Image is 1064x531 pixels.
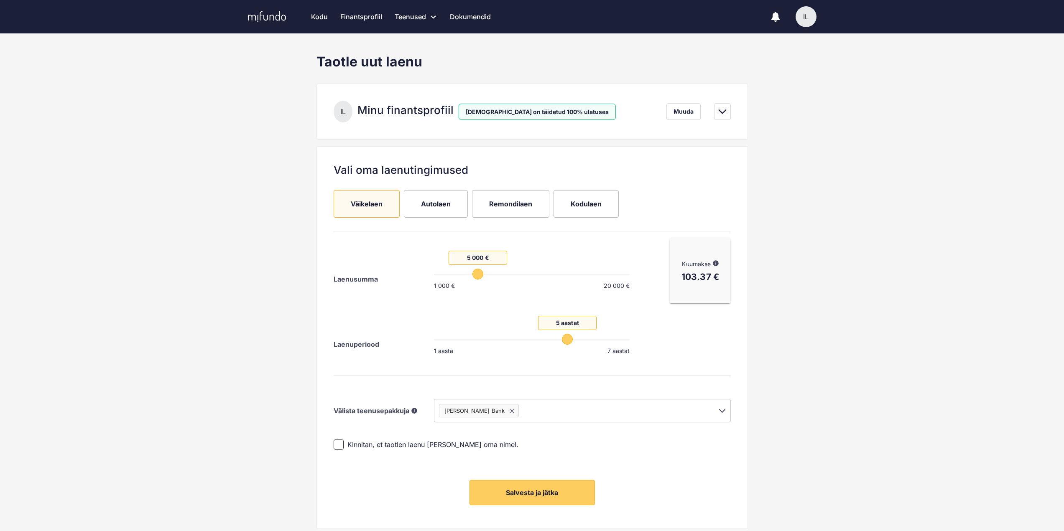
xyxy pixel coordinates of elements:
[449,254,507,262] span: 5 000 €
[796,6,816,27] button: IL
[434,282,455,290] div: 1 000 €
[439,407,510,415] span: [PERSON_NAME] Bank
[469,480,595,505] button: Salvesta ja jätka
[434,347,453,355] div: 1 aasta
[357,104,454,117] span: Minu finantsprofiil
[604,282,630,290] div: 20 000 €
[421,199,451,208] span: Autolaen
[351,199,383,208] span: Väikelaen
[681,272,720,282] p: 103.37 €
[682,260,718,268] p: Kuumakse
[334,101,352,122] div: I L
[334,333,434,355] div: Laenuperiood
[607,347,630,355] div: 7 aastat
[347,440,518,449] span: Kinnitan, et taotlen laenu [PERSON_NAME] oma nimel.
[334,163,731,177] div: Vali oma laenutingimused
[334,399,434,422] div: Välista teenusepakkuja
[459,104,616,120] span: [DEMOGRAPHIC_DATA] on täidetud 100% ulatuses
[666,103,701,120] button: Muuda
[716,405,728,417] button: Open
[674,107,694,117] span: Muuda
[538,320,596,327] span: 5 aastat
[489,199,532,208] span: Remondilaen
[334,268,434,290] div: Laenusumma
[571,199,602,208] span: Kodulaen
[506,488,558,497] span: Salvesta ja jätka
[316,53,748,70] div: Taotle uut laenu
